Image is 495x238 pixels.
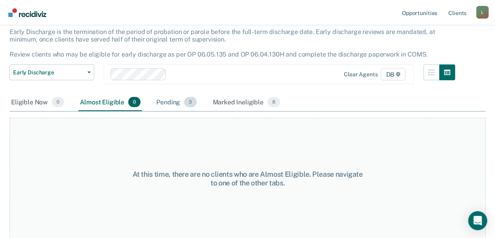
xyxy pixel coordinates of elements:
[9,64,94,80] button: Early Discharge
[52,97,64,107] span: 0
[129,170,366,187] div: At this time, there are no clients who are Almost Eligible. Please navigate to one of the other t...
[13,69,84,76] span: Early Discharge
[128,97,140,107] span: 0
[344,71,377,78] div: Clear agents
[155,94,198,111] div: Pending3
[78,94,142,111] div: Almost Eligible0
[468,211,487,230] div: Open Intercom Messenger
[381,68,406,81] span: D8
[211,94,282,111] div: Marked Ineligible8
[9,28,435,59] p: Early Discharge is the termination of the period of probation or parole before the full-term disc...
[476,6,489,19] button: Profile dropdown button
[476,6,489,19] div: L
[8,8,46,17] img: Recidiviz
[184,97,197,107] span: 3
[267,97,280,107] span: 8
[9,94,66,111] div: Eligible Now0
